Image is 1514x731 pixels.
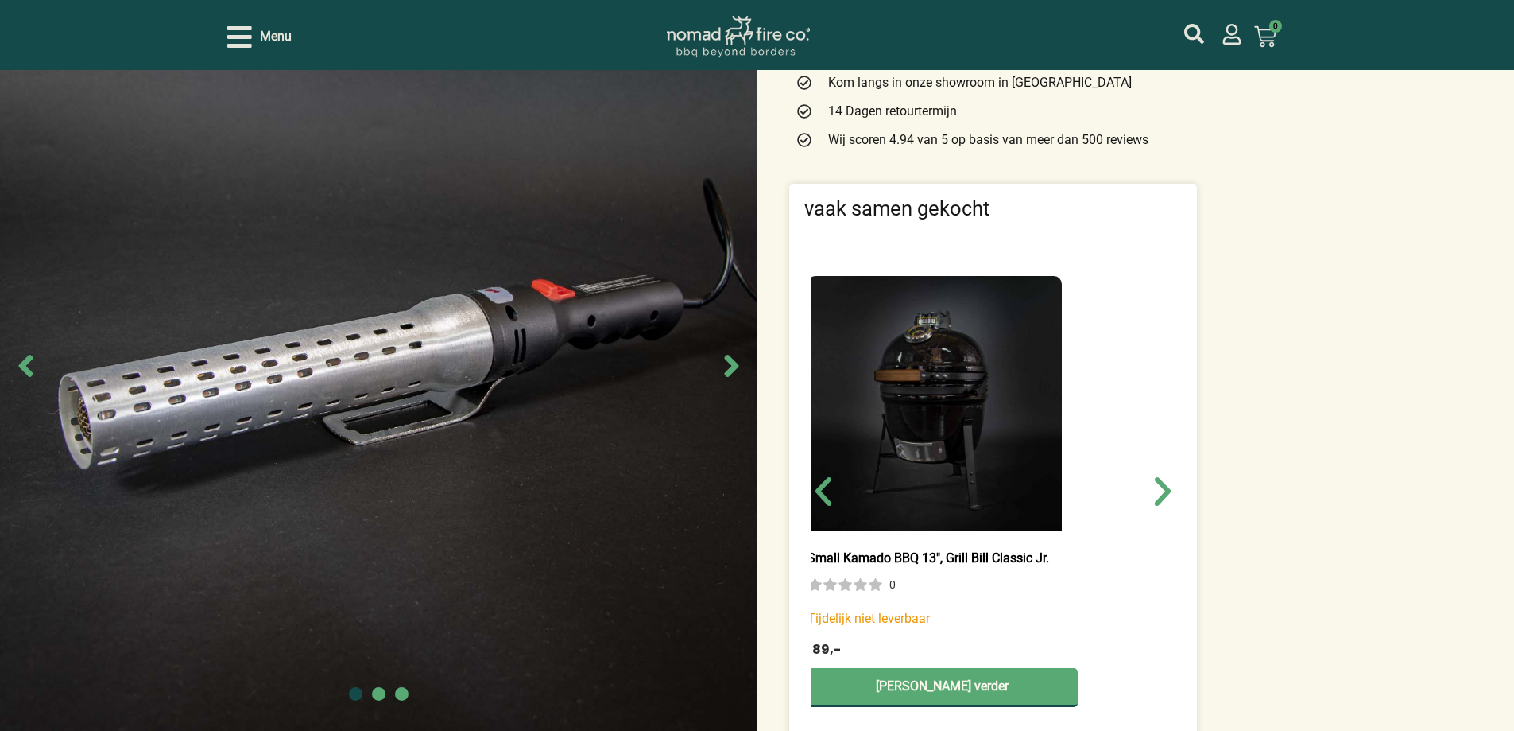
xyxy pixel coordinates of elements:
[804,472,842,511] div: Vorige slide
[667,16,810,58] img: Nomad Logo
[395,687,409,701] span: Go to slide 3
[372,687,385,701] span: Go to slide 2
[1235,16,1295,57] a: 0
[349,687,362,701] span: Go to slide 1
[807,550,1048,565] a: Small Kamado BBQ 13″, Grill Bill Classic Jr.
[1184,24,1204,44] a: mijn account
[824,102,957,121] span: 14 Dagen retourtermijn
[804,199,1182,220] h2: vaak samen gekocht
[807,609,1077,628] p: Tijdelijk niet leverbaar
[1222,24,1242,45] a: mijn account
[824,73,1132,92] span: Kom langs in onze showroom in [GEOGRAPHIC_DATA]
[807,275,1061,530] img: kamado bbq s grill bill classic 13 inch
[796,73,1191,92] a: Kom langs in onze showroom in [GEOGRAPHIC_DATA]
[227,23,292,51] div: Open/Close Menu
[824,130,1148,150] span: Wij scoren 4.94 van 5 op basis van meer dan 500 reviews
[1269,20,1282,33] span: 0
[796,130,1191,150] a: Wij scoren 4.94 van 5 op basis van meer dan 500 reviews
[807,667,1077,706] a: Lees meer over “Small Kamado BBQ 13", Grill Bill Classic Jr.”
[260,27,292,46] span: Menu
[889,577,895,593] div: 0
[8,348,44,383] span: Previous slide
[1144,472,1182,511] div: Volgende slide
[796,102,1191,121] a: 14 Dagen retourtermijn
[714,348,749,383] span: Next slide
